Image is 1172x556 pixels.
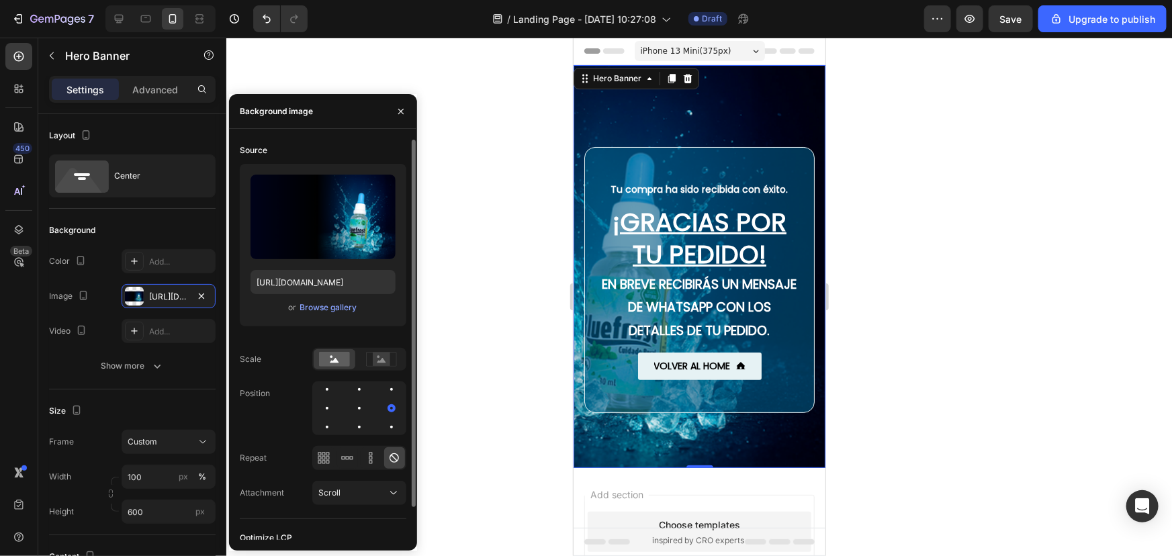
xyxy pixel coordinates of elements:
span: Custom [128,436,157,448]
button: 7 [5,5,100,32]
div: Scale [240,353,261,365]
div: Background image [240,105,313,118]
div: Size [49,402,85,420]
div: 450 [13,143,32,154]
iframe: Design area [574,38,825,556]
div: % [198,471,206,483]
div: Browse gallery [300,302,357,314]
input: px [122,500,216,524]
input: https://example.com/image.jpg [251,270,396,294]
div: Repeat [240,452,267,464]
div: Add... [149,256,212,268]
button: Save [989,5,1033,32]
div: Color [49,252,89,271]
span: Draft [702,13,722,25]
input: px% [122,465,216,489]
div: Layout [49,127,94,145]
p: Settings [66,83,104,97]
div: Center [114,160,196,191]
button: Custom [122,430,216,454]
div: Show more [101,359,164,373]
div: Video [49,322,89,340]
div: Open Intercom Messenger [1126,490,1159,522]
label: Width [49,471,71,483]
div: Source [240,144,267,156]
span: or [288,299,296,316]
span: Scroll [318,488,341,498]
div: Image [49,287,91,306]
span: Save [1000,13,1022,25]
img: preview-image [251,175,396,259]
div: px [179,471,188,483]
div: Attachment [240,487,284,499]
button: % [175,469,191,485]
span: px [195,506,205,516]
div: Undo/Redo [253,5,308,32]
p: Hero Banner [65,48,179,64]
div: Background [49,224,95,236]
p: Advanced [132,83,178,97]
button: Show more [49,354,216,378]
button: Scroll [312,481,406,505]
div: Position [240,387,270,400]
button: px [194,469,210,485]
div: Beta [10,246,32,257]
label: Height [49,506,74,518]
button: Browse gallery [299,301,357,314]
div: Add... [149,326,212,338]
div: [URL][DOMAIN_NAME] [149,291,188,303]
label: Frame [49,436,74,448]
p: 7 [88,11,94,27]
span: Landing Page - [DATE] 10:27:08 [513,12,656,26]
span: / [507,12,510,26]
div: Upgrade to publish [1050,12,1155,26]
button: Upgrade to publish [1038,5,1167,32]
div: Optimize LCP [240,532,292,544]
